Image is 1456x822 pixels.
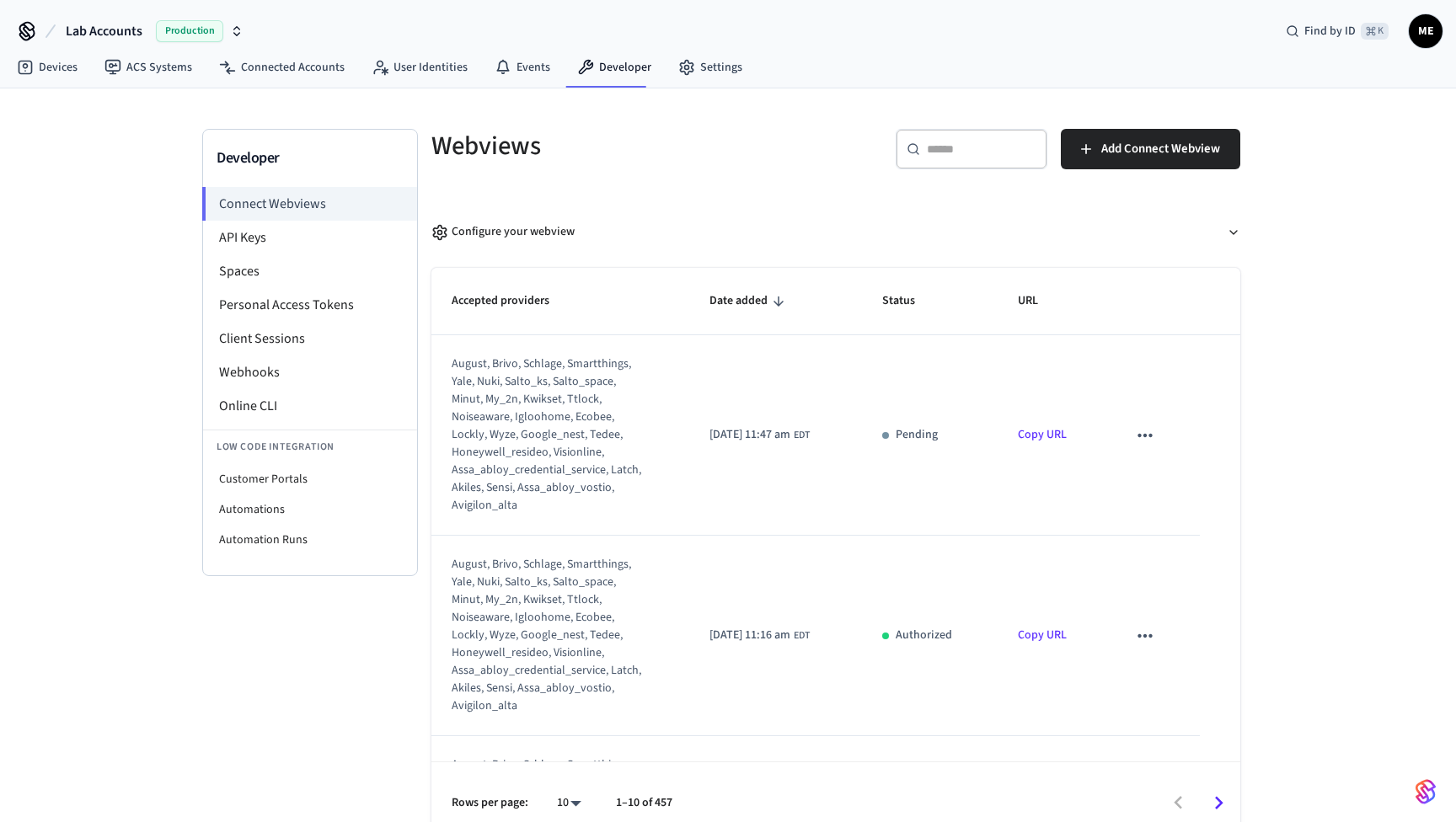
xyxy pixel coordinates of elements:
[452,288,571,314] span: Accepted providers
[481,52,564,83] a: Events
[665,52,756,83] a: Settings
[882,288,937,314] span: Status
[358,52,481,83] a: User Identities
[156,20,223,42] span: Production
[217,147,404,170] h3: Developer
[431,129,826,163] h5: Webviews
[1409,14,1443,48] button: ME
[1018,627,1067,643] a: Copy URL
[1018,426,1067,443] a: Copy URL
[203,389,417,423] li: Online CLI
[452,794,528,812] p: Rows per page:
[203,430,417,464] li: Low Code Integration
[206,52,358,83] a: Connected Accounts
[203,288,417,322] li: Personal Access Tokens
[1272,16,1402,46] div: Find by ID⌘ K
[203,494,417,525] li: Automations
[564,52,665,83] a: Developer
[203,464,417,494] li: Customer Portals
[203,525,417,555] li: Automation Runs
[709,426,790,444] span: [DATE] 11:47 am
[1410,16,1441,46] span: ME
[431,223,575,241] div: Configure your webview
[91,52,206,83] a: ACS Systems
[1101,138,1220,160] span: Add Connect Webview
[896,426,938,444] p: Pending
[549,791,589,815] div: 10
[1304,23,1356,40] span: Find by ID
[452,355,648,515] div: august, brivo, schlage, smartthings, yale, nuki, salto_ks, salto_space, minut, my_2n, kwikset, tt...
[203,254,417,288] li: Spaces
[616,794,672,812] p: 1–10 of 457
[3,52,91,83] a: Devices
[1361,23,1389,40] span: ⌘ K
[1018,288,1060,314] span: URL
[709,627,790,644] span: [DATE] 11:16 am
[709,627,810,644] div: America/New_York
[794,628,810,643] span: EDT
[66,21,142,41] span: Lab Accounts
[896,627,952,644] p: Authorized
[794,428,810,443] span: EDT
[709,426,810,444] div: America/New_York
[1416,778,1436,805] img: SeamLogoGradient.69752ec5.svg
[202,187,417,221] li: Connect Webviews
[452,556,648,715] div: august, brivo, schlage, smartthings, yale, nuki, salto_ks, salto_space, minut, my_2n, kwikset, tt...
[1061,129,1240,169] button: Add Connect Webview
[431,210,1240,254] button: Configure your webview
[203,322,417,355] li: Client Sessions
[203,221,417,254] li: API Keys
[203,355,417,389] li: Webhooks
[709,288,790,314] span: Date added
